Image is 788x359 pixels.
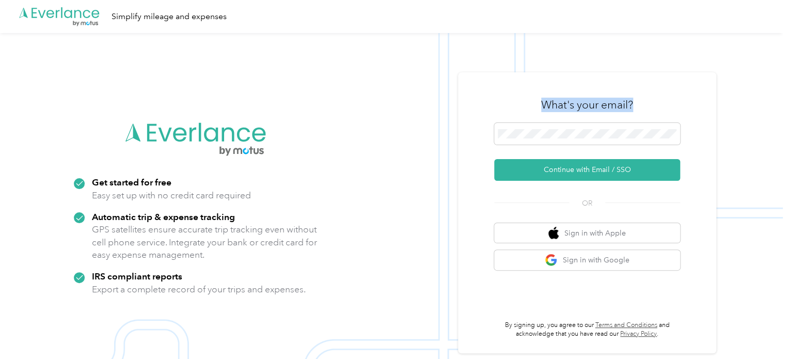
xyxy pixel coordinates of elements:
button: google logoSign in with Google [494,250,680,270]
button: apple logoSign in with Apple [494,223,680,243]
div: Simplify mileage and expenses [112,10,227,23]
strong: Automatic trip & expense tracking [92,211,235,222]
p: Easy set up with no credit card required [92,189,251,202]
strong: Get started for free [92,177,171,188]
p: Export a complete record of your trips and expenses. [92,283,306,296]
img: apple logo [548,227,559,240]
span: OR [569,198,605,209]
p: GPS satellites ensure accurate trip tracking even without cell phone service. Integrate your bank... [92,223,318,261]
p: By signing up, you agree to our and acknowledge that you have read our . [494,321,680,339]
a: Terms and Conditions [595,321,657,329]
img: google logo [545,254,558,267]
a: Privacy Policy [620,330,657,338]
button: Continue with Email / SSO [494,159,680,181]
h3: What's your email? [541,98,633,112]
strong: IRS compliant reports [92,271,182,282]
